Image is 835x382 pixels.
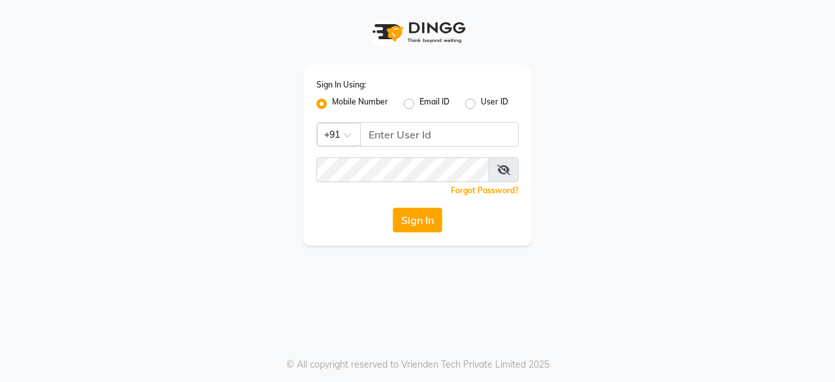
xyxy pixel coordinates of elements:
[360,122,519,147] input: Username
[393,208,442,232] button: Sign In
[481,96,508,112] label: User ID
[332,96,388,112] label: Mobile Number
[451,185,519,195] a: Forgot Password?
[365,13,470,52] img: logo1.svg
[316,79,366,91] label: Sign In Using:
[419,96,449,112] label: Email ID
[316,157,489,182] input: Username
